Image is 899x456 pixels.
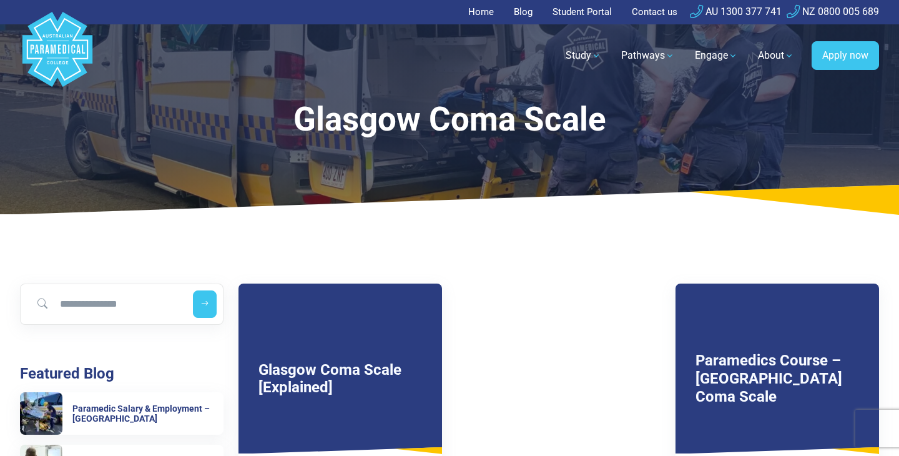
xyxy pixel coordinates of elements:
img: Paramedic Salary & Employment – Queensland [20,392,62,435]
a: AU 1300 377 741 [690,6,782,17]
a: About [750,38,802,73]
a: Paramedics Course – [GEOGRAPHIC_DATA] Coma Scale [695,352,842,405]
input: Search for blog [26,290,183,318]
a: Paramedic Salary & Employment – Queensland Paramedic Salary & Employment – [GEOGRAPHIC_DATA] [20,392,224,435]
a: Study [558,38,609,73]
div: Glasgow Coma Scale [127,100,772,139]
a: Apply now [812,41,879,70]
a: Glasgow Coma Scale [Explained] [258,361,401,397]
h6: Paramedic Salary & Employment – [GEOGRAPHIC_DATA] [72,404,224,425]
a: Australian Paramedical College [20,24,95,87]
h3: Featured Blog [20,365,224,383]
a: Pathways [614,38,682,73]
a: Engage [687,38,745,73]
a: NZ 0800 005 689 [787,6,879,17]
